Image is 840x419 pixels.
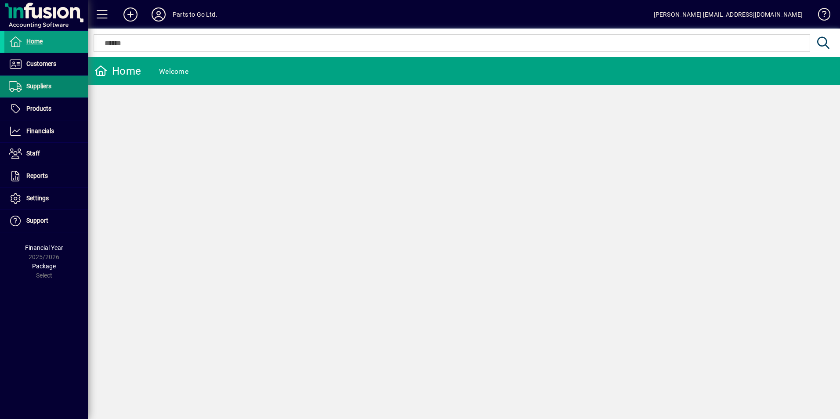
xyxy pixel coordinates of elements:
div: Welcome [159,65,188,79]
span: Financial Year [25,244,63,251]
div: [PERSON_NAME] [EMAIL_ADDRESS][DOMAIN_NAME] [654,7,803,22]
span: Financials [26,127,54,134]
a: Support [4,210,88,232]
span: Home [26,38,43,45]
a: Suppliers [4,76,88,98]
button: Profile [145,7,173,22]
span: Products [26,105,51,112]
a: Customers [4,53,88,75]
a: Staff [4,143,88,165]
span: Support [26,217,48,224]
div: Home [94,64,141,78]
button: Add [116,7,145,22]
a: Reports [4,165,88,187]
span: Package [32,263,56,270]
span: Customers [26,60,56,67]
a: Settings [4,188,88,209]
div: Parts to Go Ltd. [173,7,217,22]
span: Staff [26,150,40,157]
a: Knowledge Base [811,2,829,30]
a: Financials [4,120,88,142]
span: Suppliers [26,83,51,90]
span: Reports [26,172,48,179]
span: Settings [26,195,49,202]
a: Products [4,98,88,120]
